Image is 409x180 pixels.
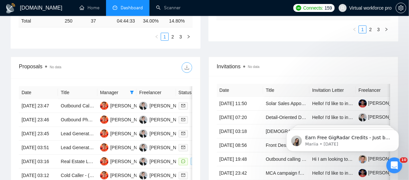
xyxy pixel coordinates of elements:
[61,103,112,108] a: Outbound Caller Needed
[353,28,357,31] span: left
[177,33,184,40] a: 3
[217,111,263,125] td: [DATE] 07:20
[110,130,148,137] div: [PERSON_NAME]
[100,172,148,178] a: KM[PERSON_NAME]
[110,158,148,165] div: [PERSON_NAME]
[182,62,192,73] button: download
[179,89,206,96] span: Status
[129,88,135,97] span: filter
[100,131,148,136] a: KM[PERSON_NAME]
[88,15,114,28] td: 37
[19,113,58,127] td: [DATE] 23:46
[110,116,148,123] div: [PERSON_NAME]
[181,159,185,163] span: message
[50,65,61,69] span: No data
[97,86,137,99] th: Manager
[263,97,310,111] td: Solar Sales Appointment Setter Needed for Cold and Warm Leads
[396,5,406,11] span: setting
[139,157,147,166] img: LB
[139,158,227,164] a: LB[PERSON_NAME] [PERSON_NAME]
[19,141,58,155] td: [DATE] 03:51
[359,26,366,33] a: 1
[217,152,263,166] td: [DATE] 19:48
[359,26,367,33] li: 1
[156,5,181,11] a: searchScanner
[351,26,359,33] li: Previous Page
[351,26,359,33] button: left
[375,26,382,33] a: 3
[110,144,148,151] div: [PERSON_NAME]
[248,65,260,69] span: No data
[19,62,106,73] div: Proposals
[263,111,310,125] td: Detail-Oriented Data Entry Project for High Achievers
[139,102,147,110] img: LB
[400,157,408,163] span: 10
[266,156,332,162] a: Outbound calling / telemarketing
[149,102,227,109] div: [PERSON_NAME] [PERSON_NAME]
[19,86,58,99] th: Date
[153,33,161,41] li: Previous Page
[149,130,227,137] div: [PERSON_NAME] [PERSON_NAME]
[139,145,227,150] a: LB[PERSON_NAME] [PERSON_NAME]
[181,118,185,122] span: mail
[217,97,263,111] td: [DATE] 11:50
[340,6,345,10] span: user
[386,157,402,173] iframe: Intercom live chat
[62,15,88,28] td: 250
[153,33,161,41] button: left
[141,15,167,28] td: 34.00 %
[80,5,99,11] a: homeHome
[181,132,185,136] span: mail
[58,99,97,113] td: Outbound Caller Needed
[58,155,97,169] td: Real Estate Lead Finder & Cold Caller Needed (Expired Listings, First-Time Buyers, Active Leads)
[61,131,161,136] a: Lead Generation Specialist for Med Spa Industry
[187,35,191,39] span: right
[303,4,323,12] span: Connects:
[166,15,193,28] td: 14.80 %
[139,144,147,152] img: LB
[182,65,192,70] span: download
[110,102,148,109] div: [PERSON_NAME]
[58,113,97,127] td: Outbound Phone Sales to United States
[367,26,375,33] li: 2
[356,84,402,97] th: Freelancer
[296,5,301,11] img: upwork-logo.png
[263,152,310,166] td: Outbound calling / telemarketing
[19,127,58,141] td: [DATE] 23:45
[375,26,382,33] li: 3
[139,116,147,124] img: LB
[100,157,108,166] img: KM
[61,145,211,150] a: Lead Generator & Appointment Setter for Social Media Marketing Agency
[100,102,108,110] img: KM
[359,113,367,122] img: c1AyKq6JICviXaEpkmdqJS9d0fu8cPtAjDADDsaqrL33dmlxerbgAEFrRdAYEnyeyq
[100,116,108,124] img: KM
[139,117,227,122] a: LB[PERSON_NAME] [PERSON_NAME]
[100,117,148,122] a: KM[PERSON_NAME]
[181,104,185,108] span: mail
[100,145,148,150] a: KM[PERSON_NAME]
[161,33,168,40] a: 1
[58,86,97,99] th: Title
[263,125,310,139] td: Native Speakers of Arabic – Talent Bench for Future Managed Services Recording Projects
[384,28,388,31] span: right
[100,158,148,164] a: KM[PERSON_NAME]
[149,144,227,151] div: [PERSON_NAME] [PERSON_NAME]
[61,117,163,122] a: Outbound Phone Sales to [GEOGRAPHIC_DATA]
[276,116,409,162] iframe: Intercom notifications message
[139,131,227,136] a: LB[PERSON_NAME] [PERSON_NAME]
[100,130,108,138] img: KM
[263,84,310,97] th: Title
[139,171,147,180] img: LB
[169,33,176,40] a: 2
[169,33,177,41] li: 2
[181,146,185,150] span: mail
[310,84,356,97] th: Invitation Letter
[19,155,58,169] td: [DATE] 03:16
[58,127,97,141] td: Lead Generation Specialist for Med Spa Industry
[61,173,101,178] a: Cold Caller - (1018)
[266,101,402,106] a: Solar Sales Appointment Setter Needed for Cold and Warm Leads
[155,35,159,39] span: left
